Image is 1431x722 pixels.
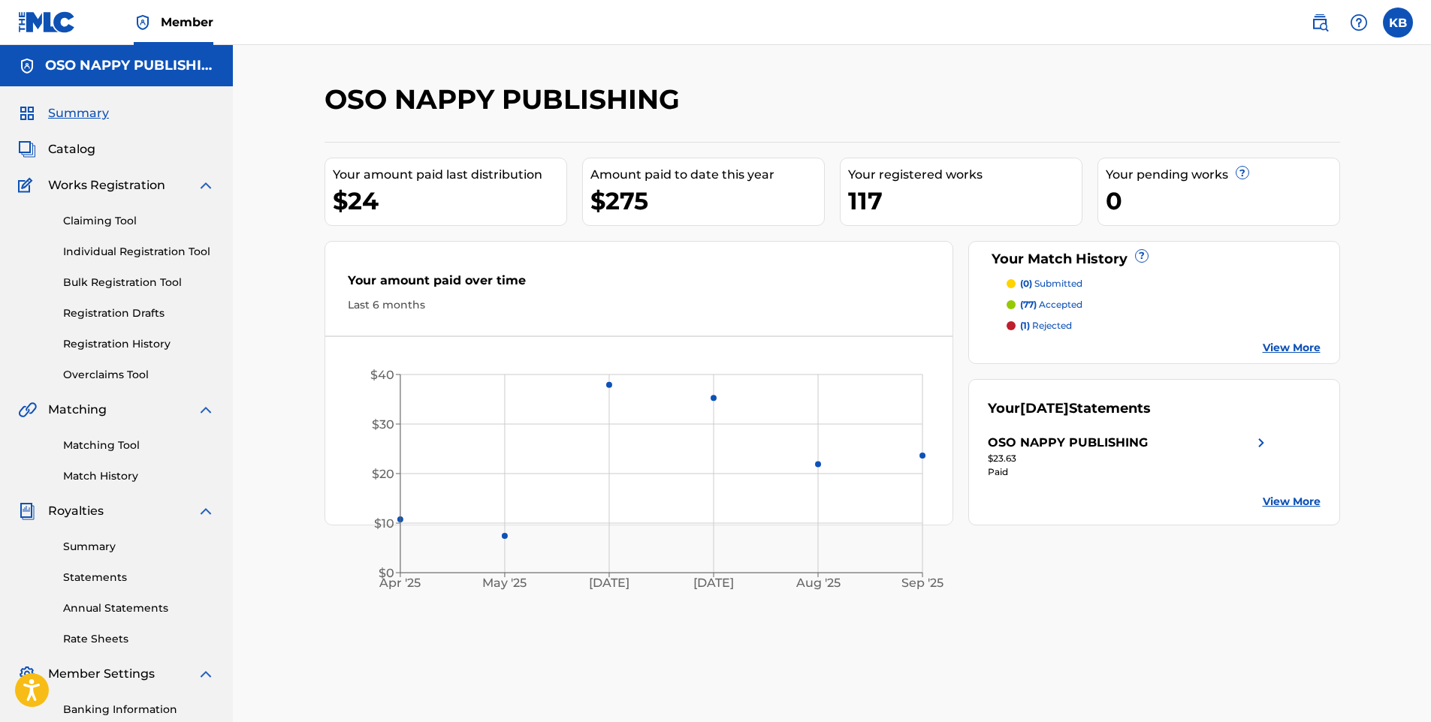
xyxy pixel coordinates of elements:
[1020,400,1069,417] span: [DATE]
[1136,250,1148,262] span: ?
[1020,319,1072,332] p: rejected
[1356,650,1431,722] iframe: Chat Widget
[988,465,1270,479] div: Paid
[1007,298,1321,311] a: (77) accepted
[45,57,215,74] h5: OSO NAPPY PUBLISHING
[48,665,155,683] span: Member Settings
[63,213,215,229] a: Claiming Tool
[379,566,394,580] tspan: $0
[796,576,841,591] tspan: Aug '25
[18,104,36,122] img: Summary
[18,57,36,75] img: Accounts
[1305,8,1335,38] a: Public Search
[48,502,104,520] span: Royalties
[63,275,215,290] a: Bulk Registration Tool
[134,14,152,32] img: Top Rightsholder
[1383,8,1413,38] div: User Menu
[1020,277,1082,290] p: submitted
[48,401,107,419] span: Matching
[590,166,824,184] div: Amount paid to date this year
[1106,184,1339,218] div: 0
[590,184,824,218] div: $275
[48,176,165,194] span: Works Registration
[197,176,215,194] img: expand
[1252,434,1270,452] img: right chevron icon
[1020,299,1037,310] span: (77)
[988,249,1321,269] div: Your Match History
[1020,278,1032,289] span: (0)
[333,184,566,218] div: $24
[1311,14,1329,32] img: search
[18,665,36,683] img: Member Settings
[693,576,734,591] tspan: [DATE]
[848,166,1082,184] div: Your registered works
[325,83,687,116] h2: OSO NAPPY PUBLISHING
[1020,320,1030,331] span: (1)
[848,184,1082,218] div: 117
[63,305,215,321] a: Registration Drafts
[1263,494,1321,510] a: View More
[63,336,215,352] a: Registration History
[988,434,1148,452] div: OSO NAPPY PUBLISHING
[63,702,215,717] a: Banking Information
[901,576,943,591] tspan: Sep '25
[482,576,527,591] tspan: May '25
[18,104,109,122] a: SummarySummary
[63,244,215,260] a: Individual Registration Tool
[372,467,394,481] tspan: $20
[1020,298,1082,311] p: accepted
[1350,14,1368,32] img: help
[18,401,37,419] img: Matching
[1106,166,1339,184] div: Your pending works
[63,570,215,585] a: Statements
[161,14,213,31] span: Member
[197,665,215,683] img: expand
[197,502,215,520] img: expand
[988,399,1151,419] div: Your Statements
[379,576,421,591] tspan: Apr '25
[63,438,215,453] a: Matching Tool
[63,600,215,616] a: Annual Statements
[370,368,394,382] tspan: $40
[374,516,394,531] tspan: $10
[18,176,38,194] img: Works Registration
[1007,277,1321,290] a: (0) submitted
[63,539,215,555] a: Summary
[372,417,394,432] tspan: $30
[197,401,215,419] img: expand
[988,434,1270,479] a: OSO NAPPY PUBLISHINGright chevron icon$23.63Paid
[63,631,215,647] a: Rate Sheets
[18,502,36,520] img: Royalties
[348,297,931,313] div: Last 6 months
[333,166,566,184] div: Your amount paid last distribution
[348,272,931,297] div: Your amount paid over time
[63,367,215,383] a: Overclaims Tool
[48,140,95,158] span: Catalog
[18,11,76,33] img: MLC Logo
[18,140,95,158] a: CatalogCatalog
[18,140,36,158] img: Catalog
[63,468,215,484] a: Match History
[1263,340,1321,356] a: View More
[589,576,629,591] tspan: [DATE]
[1236,167,1248,179] span: ?
[1344,8,1374,38] div: Help
[1007,319,1321,332] a: (1) rejected
[988,452,1270,465] div: $23.63
[48,104,109,122] span: Summary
